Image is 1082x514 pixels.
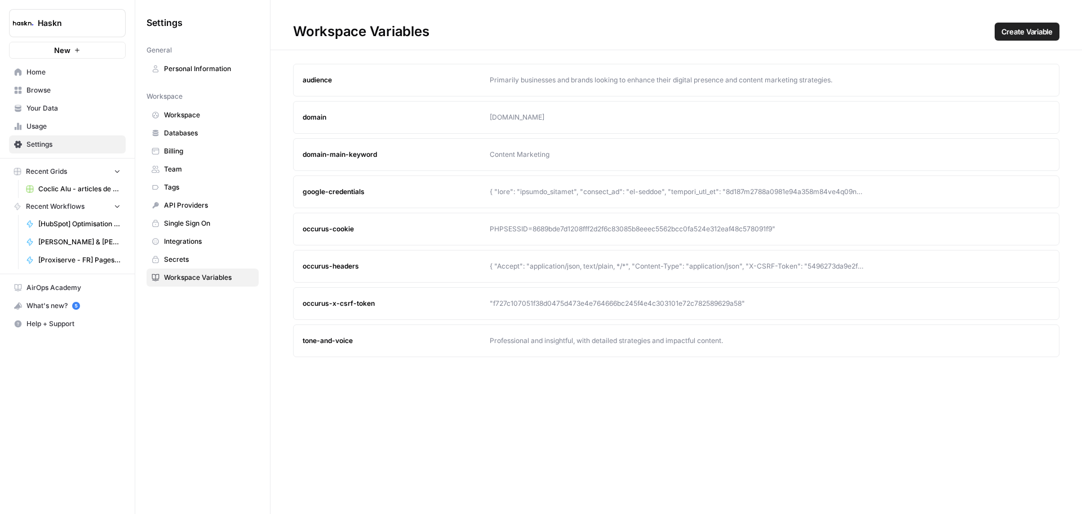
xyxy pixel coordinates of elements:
span: Secrets [164,254,254,265]
div: occurus-cookie [303,224,490,234]
span: Databases [164,128,254,138]
div: [DOMAIN_NAME] [490,112,863,122]
span: API Providers [164,200,254,210]
div: "f727c107051f38d0475d473e4e764666bc245f4e4c303101e72c782589629a58" [490,298,863,309]
span: Help + Support [26,319,121,329]
span: Integrations [164,236,254,247]
div: { "Accept": "application/json, text/plain, */*", "Content-Type": "application/json", "X-CSRF-Toke... [490,261,863,271]
button: New [9,42,126,59]
span: Single Sign On [164,218,254,229]
span: Workspace [164,110,254,120]
div: Content Marketing [490,150,863,160]
span: Workspace [147,91,183,102]
div: domain [303,112,490,122]
span: Browse [26,85,121,95]
div: Professional and insightful, with detailed strategies and impactful content. [490,336,863,346]
button: Workspace: Haskn [9,9,126,37]
button: Help + Support [9,315,126,333]
a: Settings [9,135,126,153]
span: Settings [26,139,121,150]
a: Coclic Alu - articles de blog Grid [21,180,126,198]
a: [HubSpot] Optimisation - Articles de blog + outils [21,215,126,233]
a: Secrets [147,251,259,269]
a: Billing [147,142,259,160]
a: Your Data [9,99,126,117]
button: Recent Workflows [9,198,126,215]
span: Workspace Variables [164,273,254,283]
span: Create Variable [1001,26,1053,37]
span: New [54,45,70,56]
span: Billing [164,146,254,156]
span: [HubSpot] Optimisation - Articles de blog + outils [38,219,121,229]
div: Workspace Variables [270,23,1082,41]
div: occurus-x-csrf-token [303,298,490,309]
a: Workspace [147,106,259,124]
a: API Providers [147,196,259,214]
div: domain-main-keyword [303,150,490,160]
div: google-credentials [303,187,490,197]
span: Settings [147,16,183,29]
a: [Proxiserve - FR] Pages catégories - 800 mots sans FAQ [21,251,126,269]
span: AirOps Academy [26,283,121,293]
a: 5 [72,302,80,310]
a: Single Sign On [147,214,259,232]
a: Usage [9,117,126,135]
button: What's new? 5 [9,297,126,315]
span: Tags [164,182,254,192]
button: Recent Grids [9,163,126,180]
a: Tags [147,178,259,196]
span: [Proxiserve - FR] Pages catégories - 800 mots sans FAQ [38,255,121,265]
span: Your Data [26,103,121,113]
div: audience [303,75,490,85]
div: What's new? [10,297,125,314]
a: AirOps Academy [9,279,126,297]
a: Personal Information [147,60,259,78]
div: tone-and-voice [303,336,490,346]
div: occurus-headers [303,261,490,271]
span: Recent Workflows [26,201,85,212]
span: Personal Information [164,64,254,74]
button: Create Variable [995,23,1059,41]
span: General [147,45,172,55]
text: 5 [74,303,77,309]
span: Recent Grids [26,166,67,177]
div: PHPSESSID=8689bde7d1208fff2d2f6c83085b8eeec5562bcc0fa524e312eaf48c578091f9" [490,224,863,234]
span: Haskn [38,17,106,29]
a: Workspace Variables [147,269,259,287]
img: Haskn Logo [13,13,33,33]
a: [PERSON_NAME] & [PERSON_NAME] - Optimization pages for LLMs [21,233,126,251]
span: Usage [26,121,121,131]
a: Integrations [147,232,259,251]
span: Home [26,67,121,77]
a: Team [147,160,259,178]
a: Home [9,63,126,81]
span: Team [164,164,254,174]
span: [PERSON_NAME] & [PERSON_NAME] - Optimization pages for LLMs [38,237,121,247]
a: Browse [9,81,126,99]
span: Coclic Alu - articles de blog Grid [38,184,121,194]
a: Databases [147,124,259,142]
div: Primarily businesses and brands looking to enhance their digital presence and content marketing s... [490,75,863,85]
div: { "lore": "ipsumdo_sitamet", "consect_ad": "el-seddoe", "tempori_utl_et": "8d187m2788a0981e94a358... [490,187,863,197]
